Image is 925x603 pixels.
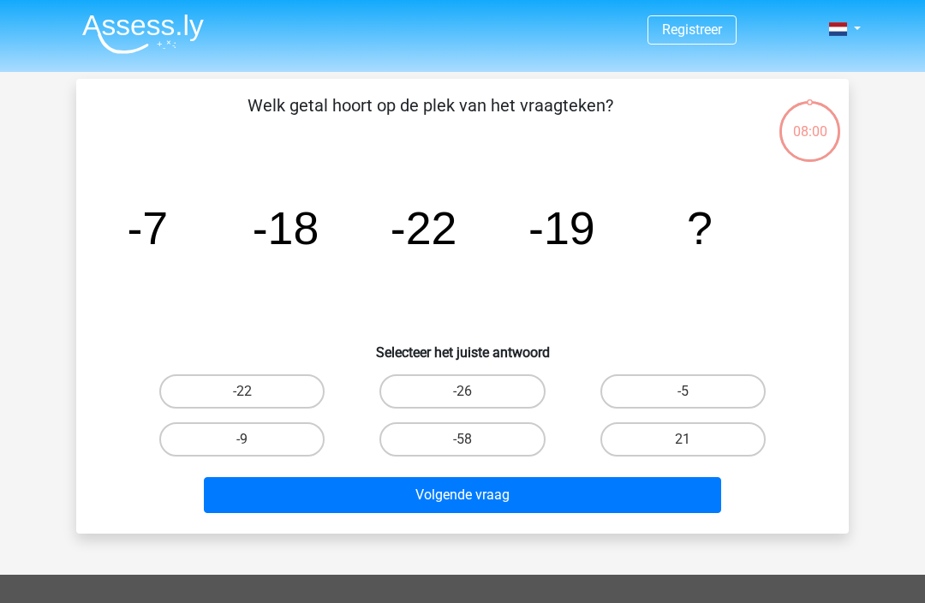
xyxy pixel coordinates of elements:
[687,202,713,254] tspan: ?
[600,422,766,457] label: 21
[253,202,319,254] tspan: -18
[159,422,325,457] label: -9
[778,99,842,142] div: 08:00
[127,202,168,254] tspan: -7
[104,331,821,361] h6: Selecteer het juiste antwoord
[528,202,595,254] tspan: -19
[82,14,204,54] img: Assessly
[379,374,545,409] label: -26
[104,93,757,144] p: Welk getal hoort op de plek van het vraagteken?
[159,374,325,409] label: -22
[379,422,545,457] label: -58
[391,202,457,254] tspan: -22
[204,477,722,513] button: Volgende vraag
[662,21,722,38] a: Registreer
[600,374,766,409] label: -5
